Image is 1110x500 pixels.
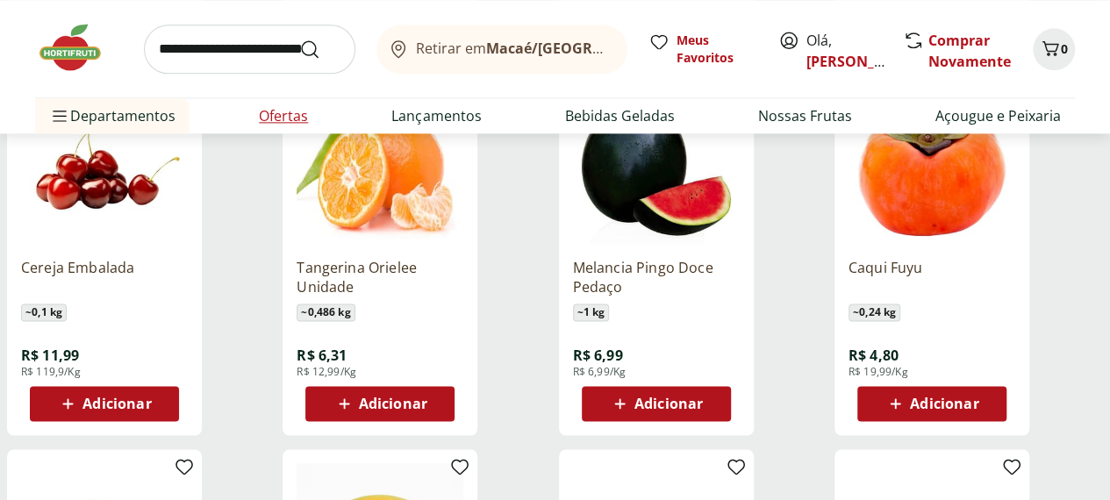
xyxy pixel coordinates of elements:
a: Ofertas [259,105,308,126]
span: R$ 119,9/Kg [21,365,81,379]
a: Tangerina Orielee Unidade [297,258,463,296]
span: R$ 6,31 [297,346,347,365]
button: Carrinho [1033,28,1075,70]
button: Menu [49,95,70,137]
button: Adicionar [305,386,455,421]
span: Departamentos [49,95,175,137]
span: Adicionar [82,396,151,411]
span: ~ 0,486 kg [297,304,354,321]
a: Meus Favoritos [648,32,757,67]
img: Melancia Pingo Doce Pedaço [573,77,740,244]
button: Adicionar [582,386,731,421]
span: R$ 4,80 [849,346,899,365]
span: Adicionar [634,396,703,411]
span: R$ 6,99/Kg [573,365,627,379]
span: Meus Favoritos [677,32,757,67]
input: search [144,25,355,74]
span: Adicionar [359,396,427,411]
img: Cereja Embalada [21,77,188,244]
a: Lançamentos [391,105,481,126]
button: Retirar emMacaé/[GEOGRAPHIC_DATA] [376,25,627,74]
button: Adicionar [857,386,1006,421]
b: Macaé/[GEOGRAPHIC_DATA] [486,39,683,58]
a: Comprar Novamente [928,31,1011,71]
span: ~ 1 kg [573,304,610,321]
span: ~ 0,24 kg [849,304,900,321]
a: Nossas Frutas [758,105,852,126]
button: Adicionar [30,386,179,421]
a: Bebidas Geladas [565,105,675,126]
a: [PERSON_NAME] [806,52,920,71]
span: 0 [1061,40,1068,57]
span: R$ 11,99 [21,346,79,365]
span: R$ 19,99/Kg [849,365,908,379]
span: Retirar em [416,40,610,56]
a: Caqui Fuyu [849,258,1015,296]
img: Hortifruti [35,21,123,74]
span: Olá, [806,30,884,72]
img: Tangerina Orielee Unidade [297,77,463,244]
a: Melancia Pingo Doce Pedaço [573,258,740,296]
span: R$ 12,99/Kg [297,365,356,379]
button: Submit Search [299,39,341,60]
span: Adicionar [910,396,978,411]
a: Açougue e Peixaria [935,105,1061,126]
img: Caqui Fuyu [849,77,1015,244]
a: Cereja Embalada [21,258,188,296]
span: ~ 0,1 kg [21,304,67,321]
span: R$ 6,99 [573,346,623,365]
